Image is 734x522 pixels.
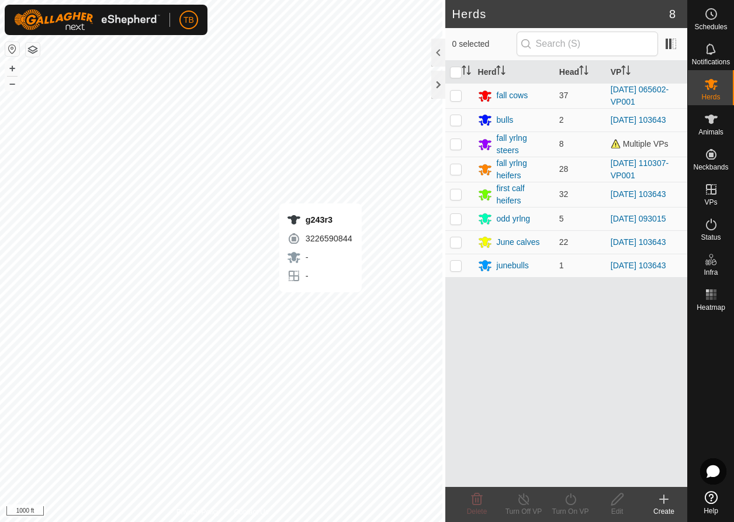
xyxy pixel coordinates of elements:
div: 3226590844 [287,231,352,246]
span: 0 selected [452,38,517,50]
div: Turn On VP [547,506,594,517]
th: Head [555,61,606,84]
button: – [5,77,19,91]
div: odd yrlng [497,213,531,225]
div: - [287,269,352,283]
span: 22 [559,237,569,247]
div: - [287,250,352,264]
div: Edit [594,506,640,517]
span: Infra [704,269,718,276]
button: Reset Map [5,42,19,56]
span: Notifications [692,58,730,65]
span: Schedules [694,23,727,30]
img: Gallagher Logo [14,9,160,30]
span: VPs [704,199,717,206]
span: Delete [467,507,487,516]
a: [DATE] 103643 [611,189,666,199]
p-sorticon: Activate to sort [496,67,506,77]
th: VP [606,61,687,84]
div: first calf heifers [497,182,550,207]
button: Map Layers [26,43,40,57]
span: Status [701,234,721,241]
span: Heatmap [697,304,725,311]
span: 5 [559,214,564,223]
div: junebulls [497,260,529,272]
th: Herd [473,61,555,84]
a: Contact Us [234,507,268,517]
p-sorticon: Activate to sort [579,67,588,77]
span: 8 [559,139,564,148]
span: Neckbands [693,164,728,171]
a: Privacy Policy [176,507,220,517]
div: fall yrlng heifers [497,157,550,182]
h2: Herds [452,7,669,21]
input: Search (S) [517,32,658,56]
button: + [5,61,19,75]
span: 32 [559,189,569,199]
a: [DATE] 093015 [611,214,666,223]
div: g243r3 [287,213,352,227]
span: 1 [559,261,564,270]
a: [DATE] 103643 [611,115,666,125]
div: June calves [497,236,540,248]
span: 8 [669,5,676,23]
span: 37 [559,91,569,100]
a: [DATE] 065602-VP001 [611,85,669,106]
div: Turn Off VP [500,506,547,517]
span: Herds [701,94,720,101]
a: [DATE] 110307-VP001 [611,158,669,180]
p-sorticon: Activate to sort [462,67,471,77]
div: fall yrlng steers [497,132,550,157]
span: Multiple VPs [611,139,669,148]
a: Help [688,486,734,519]
p-sorticon: Activate to sort [621,67,631,77]
a: [DATE] 103643 [611,261,666,270]
div: Create [640,506,687,517]
div: fall cows [497,89,528,102]
span: 2 [559,115,564,125]
span: Animals [698,129,723,136]
div: bulls [497,114,514,126]
a: [DATE] 103643 [611,237,666,247]
span: TB [183,14,194,26]
span: 28 [559,164,569,174]
span: Help [704,507,718,514]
